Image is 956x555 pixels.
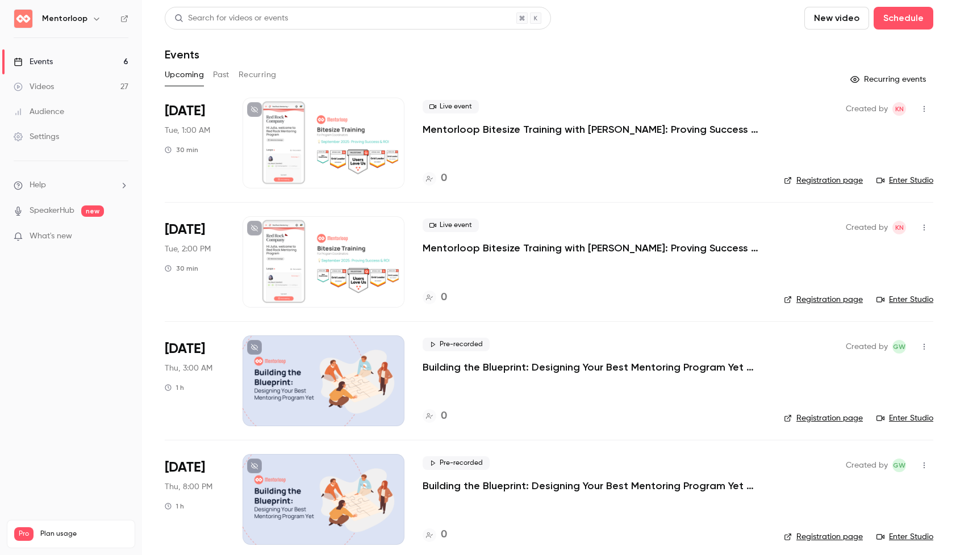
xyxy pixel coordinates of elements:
iframe: Noticeable Trigger [115,232,128,242]
h1: Events [165,48,199,61]
div: Sep 23 Tue, 10:00 AM (Australia/Melbourne) [165,98,224,188]
a: 0 [423,527,447,543]
a: Enter Studio [876,413,933,424]
span: Created by [846,340,888,354]
button: Recurring [239,66,277,84]
span: Pro [14,527,34,541]
div: Events [14,56,53,68]
span: Help [30,179,46,191]
button: Schedule [874,7,933,30]
button: New video [804,7,869,30]
a: 0 [423,409,447,424]
span: [DATE] [165,459,205,477]
span: Kristin Nankervis [892,102,906,116]
div: Sep 25 Thu, 12:00 PM (Australia/Melbourne) [165,335,224,426]
a: Registration page [784,294,863,305]
span: Thu, 8:00 PM [165,481,212,493]
span: Kristin Nankervis [892,221,906,234]
div: Search for videos or events [174,12,288,24]
span: What's new [30,230,72,242]
div: 30 min [165,145,198,154]
li: help-dropdown-opener [14,179,128,191]
a: Enter Studio [876,294,933,305]
span: Plan usage [40,529,128,539]
h4: 0 [441,171,447,186]
a: Enter Studio [876,175,933,186]
a: Registration page [784,531,863,543]
h4: 0 [441,409,447,424]
a: Mentorloop Bitesize Training with [PERSON_NAME]: Proving Success & ROI [423,123,763,136]
h4: 0 [441,290,447,305]
div: Sep 23 Tue, 2:00 PM (Europe/London) [165,216,224,307]
a: 0 [423,171,447,186]
span: new [81,205,104,217]
div: 1 h [165,502,184,511]
a: 0 [423,290,447,305]
img: Mentorloop [14,10,32,28]
div: Sep 26 Fri, 5:00 AM (Australia/Melbourne) [165,454,224,545]
span: [DATE] [165,340,205,358]
span: GW [893,340,905,354]
button: Upcoming [165,66,204,84]
h6: Mentorloop [42,13,87,24]
span: [DATE] [165,221,205,239]
span: KN [895,102,904,116]
a: Enter Studio [876,531,933,543]
span: Tue, 1:00 AM [165,125,210,136]
span: Live event [423,218,479,232]
div: Settings [14,131,59,142]
button: Recurring events [845,70,933,89]
a: SpeakerHub [30,205,74,217]
h4: 0 [441,527,447,543]
span: Thu, 3:00 AM [165,363,212,374]
span: Grace Winstanley [892,340,906,354]
span: GW [893,459,905,472]
div: 1 h [165,383,184,392]
span: Pre-recorded [423,456,490,470]
span: Tue, 2:00 PM [165,243,211,255]
div: Videos [14,81,54,93]
a: Building the Blueprint: Designing Your Best Mentoring Program Yet ([GEOGRAPHIC_DATA]) [423,479,763,493]
a: Mentorloop Bitesize Training with [PERSON_NAME]: Proving Success & ROI [423,241,763,255]
span: Created by [846,102,888,116]
div: Audience [14,106,64,117]
span: KN [895,221,904,234]
a: Registration page [784,413,863,424]
span: Created by [846,221,888,234]
a: Registration page [784,175,863,186]
div: 30 min [165,264,198,273]
span: Live event [423,100,479,113]
span: [DATE] [165,102,205,120]
span: Created by [846,459,888,472]
span: Pre-recorded [423,338,490,351]
button: Past [213,66,229,84]
a: Building the Blueprint: Designing Your Best Mentoring Program Yet (ANZ) [423,360,763,374]
span: Grace Winstanley [892,459,906,472]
